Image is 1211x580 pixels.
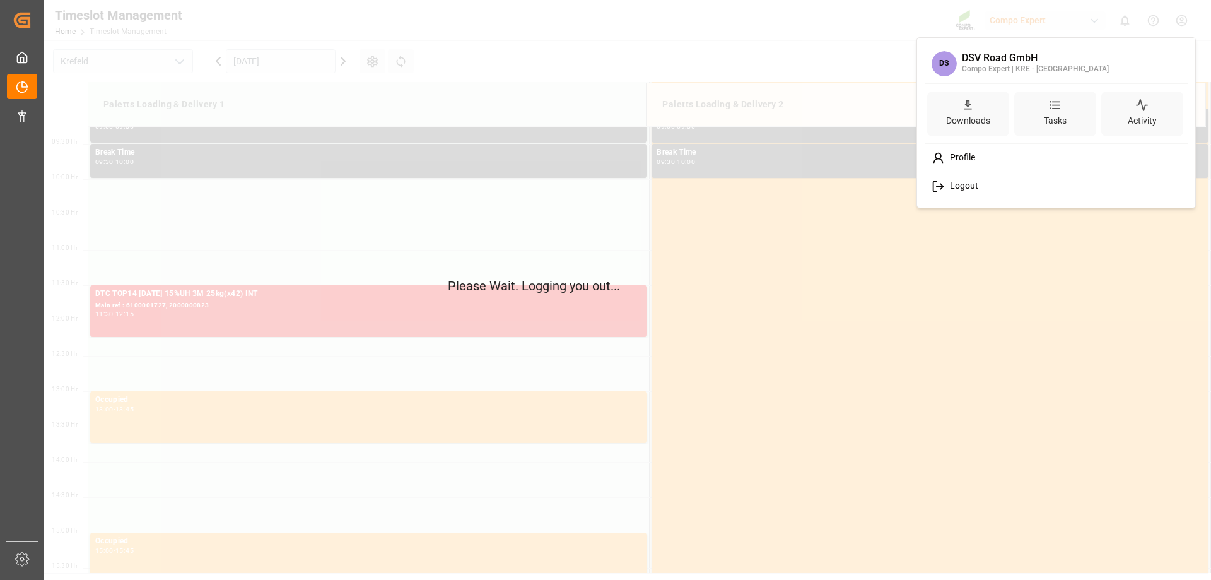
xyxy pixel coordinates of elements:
[962,52,1109,64] div: DSV Road GmbH
[962,64,1109,75] div: Compo Expert | KRE - [GEOGRAPHIC_DATA]
[1041,112,1069,130] div: Tasks
[932,51,957,76] span: DS
[1125,112,1159,130] div: Activity
[448,276,763,295] p: Please Wait. Logging you out...
[945,152,975,163] span: Profile
[945,181,978,192] span: Logout
[944,112,993,130] div: Downloads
